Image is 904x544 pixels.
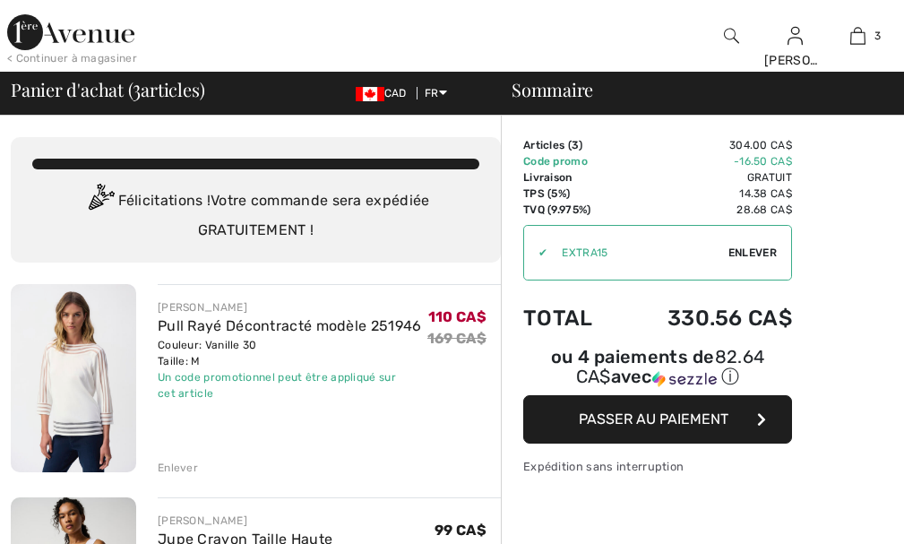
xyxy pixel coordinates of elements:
input: Code promo [547,226,728,280]
div: < Continuer à magasiner [7,50,137,66]
a: Se connecter [788,27,803,44]
span: FR [425,87,447,99]
td: Total [523,288,619,349]
span: Passer au paiement [579,410,728,427]
td: -16.50 CA$ [619,153,792,169]
div: Couleur: Vanille 30 Taille: M [158,337,427,369]
td: TVQ (9.975%) [523,202,619,218]
td: TPS (5%) [523,186,619,202]
td: Gratuit [619,169,792,186]
img: recherche [724,25,739,47]
div: [PERSON_NAME] [158,299,427,315]
img: Canadian Dollar [356,87,384,101]
img: 1ère Avenue [7,14,134,50]
div: Un code promotionnel peut être appliqué sur cet article [158,369,427,402]
button: Passer au paiement [523,395,792,444]
div: ou 4 paiements de82.64 CA$avecSezzle Cliquez pour en savoir plus sur Sezzle [523,349,792,395]
div: Félicitations ! Votre commande sera expédiée GRATUITEMENT ! [32,184,479,241]
a: Pull Rayé Décontracté modèle 251946 [158,317,422,334]
span: CAD [356,87,414,99]
img: Mes infos [788,25,803,47]
div: Enlever [158,460,198,476]
div: [PERSON_NAME] [158,513,435,529]
span: 3 [133,76,141,99]
span: Enlever [728,245,777,261]
div: ou 4 paiements de avec [523,349,792,389]
span: 82.64 CA$ [576,346,765,387]
img: Congratulation2.svg [82,184,118,220]
s: 169 CA$ [427,330,486,347]
span: Panier d'achat ( articles) [11,81,204,99]
span: 99 CA$ [435,522,486,539]
span: 3 [572,139,579,151]
div: Sommaire [490,81,893,99]
span: 3 [874,28,881,44]
div: [PERSON_NAME] [764,51,826,70]
td: Livraison [523,169,619,186]
div: ✔ [524,245,547,261]
td: 28.68 CA$ [619,202,792,218]
img: Mon panier [850,25,865,47]
td: Code promo [523,153,619,169]
td: 330.56 CA$ [619,288,792,349]
img: Pull Rayé Décontracté modèle 251946 [11,284,136,472]
a: 3 [827,25,889,47]
img: Sezzle [652,371,717,387]
div: Expédition sans interruption [523,458,792,475]
span: 110 CA$ [428,308,486,325]
td: 304.00 CA$ [619,137,792,153]
td: Articles ( ) [523,137,619,153]
td: 14.38 CA$ [619,186,792,202]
